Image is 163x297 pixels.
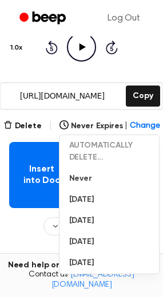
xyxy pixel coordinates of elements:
span: Change [130,120,160,132]
button: Never [60,168,160,189]
span: | [125,120,128,132]
button: [DATE] [60,253,160,274]
button: 1.0x [9,38,26,58]
button: [DATE] [60,189,160,210]
a: [EMAIL_ADDRESS][DOMAIN_NAME] [51,271,134,289]
span: Contact us [7,270,156,290]
button: Copy [126,86,160,107]
span: | [49,119,53,133]
button: [DATE] [60,210,160,231]
button: Delete [3,120,42,132]
a: Log Out [96,5,152,32]
a: Beep [11,7,76,30]
button: Never Expires|Change [59,120,160,132]
button: AUTOMATICALLY DELETE... [60,135,160,168]
button: [DATE] [60,231,160,253]
button: Insert into Doc [9,142,74,208]
button: Recording History [43,217,119,235]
